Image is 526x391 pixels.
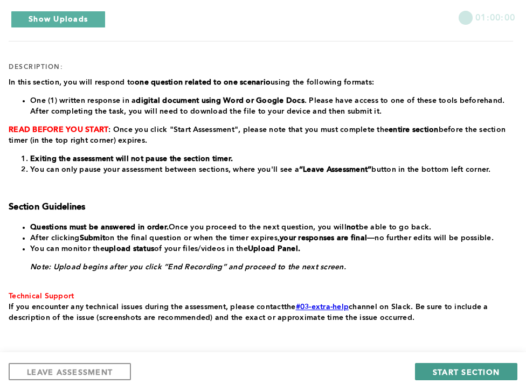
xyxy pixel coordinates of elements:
strong: upload status [105,245,154,253]
a: #03-extra-help [296,303,349,311]
p: the channel on Slack [9,302,513,323]
span: using the following formats: [271,79,374,86]
strong: entire section [389,126,439,134]
strong: “Leave Assessment” [299,166,372,173]
span: In this section, you will respond to [9,79,135,86]
li: After clicking on the final question or when the timer expires, —no further edits will be possible. [30,233,513,243]
em: Note: Upload begins after you click “End Recording” and proceed to the next screen. [30,263,346,271]
span: START SECTION [433,367,500,377]
li: One (1) written response in a . Please have access to one of these tools beforehand. After comple... [30,95,513,117]
span: If you encounter any technical issues during the assessment, please contact [9,303,284,311]
button: START SECTION [415,363,517,380]
strong: Exiting the assessment will not pause the section timer. [30,155,233,163]
strong: digital document using Word or Google Docs [136,97,304,104]
strong: one question related to one scenario [135,79,271,86]
span: 01:00:00 [475,11,515,23]
strong: Upload Panel. [248,245,300,253]
p: : Once you click "Start Assessment", please note that you must complete the before the section ti... [9,124,513,146]
li: Once you proceed to the next question, you will be able to go back. [30,222,513,233]
li: You can only pause your assessment between sections, where you'll see a button in the bottom left... [30,164,513,175]
li: You can monitor the of your files/videos in the [30,243,513,254]
strong: your responses are final [280,234,367,242]
span: . Be sure to include a description of the issue (screenshots are recommended) and the exact or ap... [9,303,490,322]
h3: Section Guidelines [9,202,513,213]
button: Show Uploads [11,11,106,28]
strong: not [347,224,359,231]
span: Technical Support [9,292,74,300]
span: LEAVE ASSESSMENT [27,367,113,377]
strong: READ BEFORE YOU START [9,126,108,134]
strong: Submit [80,234,106,242]
button: LEAVE ASSESSMENT [9,363,131,380]
div: description: [9,63,63,72]
strong: Questions must be answered in order. [30,224,169,231]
